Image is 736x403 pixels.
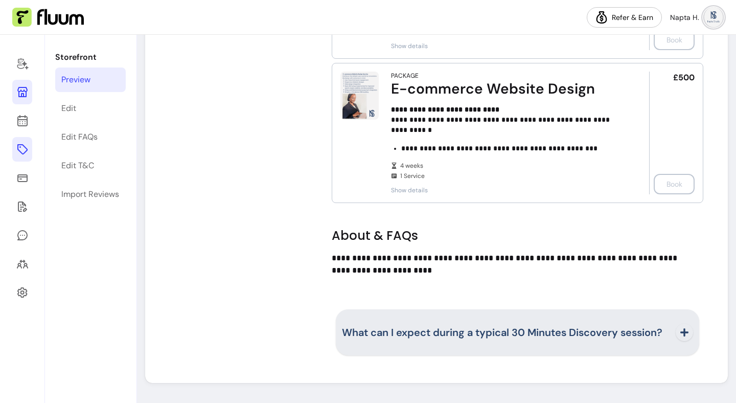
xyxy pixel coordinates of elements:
[55,125,126,149] a: Edit FAQs
[400,162,620,170] span: 4 weeks
[391,42,620,50] span: Show details
[61,74,90,86] div: Preview
[342,316,693,349] button: What can I expect during a typical 30 Minutes Discovery session?
[12,280,32,305] a: Settings
[391,186,620,194] span: Show details
[55,153,126,178] a: Edit T&C
[12,80,32,104] a: Storefront
[400,172,620,180] span: 1 Service
[12,223,32,248] a: My Messages
[61,102,76,115] div: Edit
[55,182,126,207] a: Import Reviews
[55,96,126,121] a: Edit
[61,131,98,143] div: Edit FAQs
[12,166,32,190] a: Sales
[61,188,119,200] div: Import Reviews
[12,51,32,76] a: Home
[61,160,94,172] div: Edit T&C
[55,51,126,63] p: Storefront
[391,72,419,80] div: Package
[12,137,32,162] a: Offerings
[342,326,662,339] span: What can I expect during a typical 30 Minutes Discovery session?
[12,8,84,27] img: Fluum Logo
[703,7,724,28] img: avatar
[391,80,620,98] div: E-commerce Website Design
[670,7,724,28] button: avatarNapta H.
[332,228,703,244] h2: About & FAQs
[340,72,379,120] img: E-commerce Website Design
[12,194,32,219] a: Forms
[12,108,32,133] a: Calendar
[670,12,699,23] span: Napta H.
[12,252,32,276] a: Clients
[649,72,695,194] div: £500
[55,68,126,92] a: Preview
[587,7,662,28] a: Refer & Earn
